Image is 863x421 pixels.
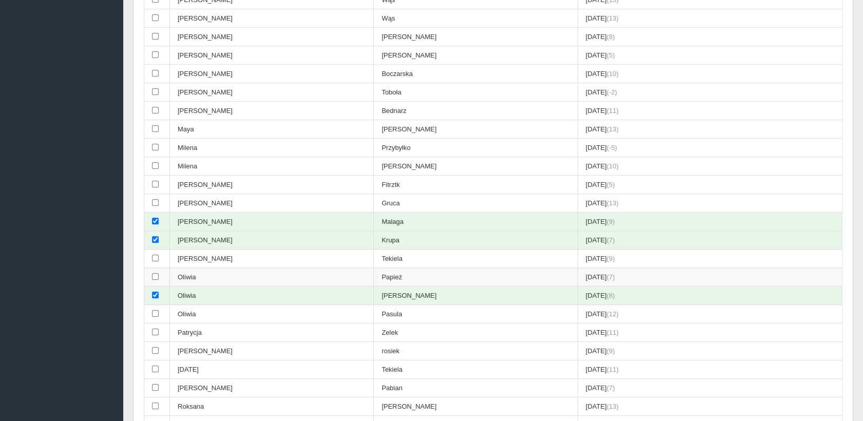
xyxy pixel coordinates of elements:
td: [PERSON_NAME] [170,65,374,83]
td: Papież [374,268,578,286]
td: [PERSON_NAME] [170,46,374,65]
td: [PERSON_NAME] [374,46,578,65]
td: [DATE] [578,360,842,379]
span: (9) [607,255,615,262]
td: [PERSON_NAME] [170,28,374,46]
td: [DATE] [170,360,374,379]
td: Milena [170,139,374,157]
span: (10) [607,162,619,170]
td: Malaga [374,213,578,231]
span: (5) [607,181,615,188]
td: [DATE] [578,176,842,194]
span: (-5) [607,144,617,151]
td: [PERSON_NAME] [170,83,374,102]
td: [DATE] [578,286,842,305]
td: [DATE] [578,268,842,286]
td: [DATE] [578,231,842,250]
td: Oliwia [170,286,374,305]
span: (7) [607,273,615,281]
span: (11) [607,107,619,114]
span: (12) [607,310,619,318]
td: [DATE] [578,157,842,176]
td: Gruca [374,194,578,213]
td: [DATE] [578,139,842,157]
td: [PERSON_NAME] [374,28,578,46]
td: [DATE] [578,213,842,231]
td: Bednarz [374,102,578,120]
td: [DATE] [578,28,842,46]
td: Patrycja [170,323,374,342]
td: [PERSON_NAME] [374,286,578,305]
td: [DATE] [578,397,842,416]
span: (5) [607,51,615,59]
td: [DATE] [578,250,842,268]
td: [DATE] [578,102,842,120]
td: [PERSON_NAME] [374,120,578,139]
td: Pasula [374,305,578,323]
td: [PERSON_NAME] [170,176,374,194]
span: (13) [607,125,619,133]
td: [DATE] [578,46,842,65]
span: (13) [607,403,619,410]
td: [PERSON_NAME] [170,379,374,397]
td: [PERSON_NAME] [374,157,578,176]
td: [PERSON_NAME] [170,102,374,120]
span: (8) [607,33,615,41]
td: Oliwia [170,268,374,286]
td: Oliwia [170,305,374,323]
td: Zelek [374,323,578,342]
td: [DATE] [578,194,842,213]
span: (11) [607,329,619,336]
td: Milena [170,157,374,176]
td: Pabian [374,379,578,397]
td: [DATE] [578,120,842,139]
td: Krupa [374,231,578,250]
td: [DATE] [578,379,842,397]
td: rosiek [374,342,578,360]
td: Maya [170,120,374,139]
td: [PERSON_NAME] [170,9,374,28]
span: (8) [607,292,615,299]
td: [DATE] [578,83,842,102]
td: [DATE] [578,9,842,28]
span: (13) [607,14,619,22]
td: Wąs [374,9,578,28]
td: [DATE] [578,305,842,323]
td: [PERSON_NAME] [170,250,374,268]
td: Toboła [374,83,578,102]
td: [PERSON_NAME] [170,231,374,250]
td: [DATE] [578,342,842,360]
span: (9) [607,218,615,225]
td: Przybyłko [374,139,578,157]
td: [PERSON_NAME] [374,397,578,416]
td: [DATE] [578,65,842,83]
td: Tekiela [374,250,578,268]
span: (10) [607,70,619,78]
span: (7) [607,236,615,244]
span: (9) [607,347,615,355]
td: Fitrztk [374,176,578,194]
td: Boczarska [374,65,578,83]
td: [PERSON_NAME] [170,213,374,231]
span: (7) [607,384,615,392]
td: Roksana [170,397,374,416]
span: (-2) [607,88,617,96]
td: [PERSON_NAME] [170,342,374,360]
span: (11) [607,366,619,373]
span: (13) [607,199,619,207]
td: Tekiela [374,360,578,379]
td: [DATE] [578,323,842,342]
td: [PERSON_NAME] [170,194,374,213]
